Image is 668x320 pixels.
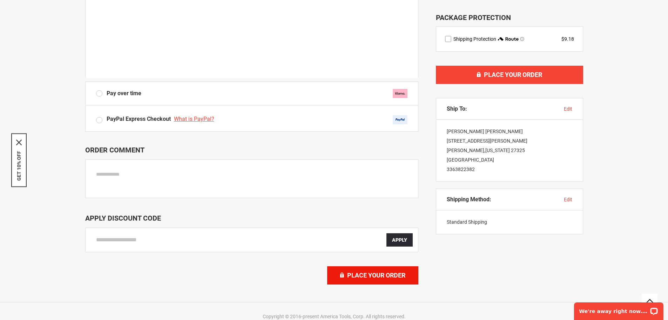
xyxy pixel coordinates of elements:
[453,36,496,42] span: Shipping Protection
[436,13,583,23] div: Package Protection
[520,37,524,41] span: Learn more
[564,106,572,112] span: edit
[85,214,161,222] span: Apply Discount Code
[386,233,413,247] button: Apply
[174,116,216,122] a: What is PayPal?
[447,166,475,172] a: 3363822382
[16,139,22,145] button: Close
[436,66,583,84] button: Place Your Order
[107,90,141,98] span: Pay over time
[564,196,572,203] button: edit
[447,196,491,203] span: Shipping Method:
[16,139,22,145] svg: close icon
[569,298,668,320] iframe: LiveChat chat widget
[564,197,572,202] span: edit
[393,115,407,124] img: Acceptance Mark
[16,151,22,181] button: GET 10% OFF
[83,313,585,320] div: Copyright © 2016-present America Tools, Corp. All rights reserved.
[393,89,407,98] img: klarna.svg
[392,237,407,243] span: Apply
[484,71,542,78] span: Place Your Order
[561,35,574,43] div: $9.18
[107,116,171,122] span: PayPal Express Checkout
[347,272,405,279] span: Place Your Order
[174,116,214,122] span: What is PayPal?
[447,105,467,112] span: Ship To:
[327,266,418,285] button: Place Your Order
[447,219,487,225] span: Standard Shipping
[436,120,583,181] div: [PERSON_NAME] [PERSON_NAME] [STREET_ADDRESS][PERSON_NAME] [PERSON_NAME] , 27325 [GEOGRAPHIC_DATA]
[485,148,510,153] span: [US_STATE]
[85,146,418,154] p: Order Comment
[445,35,574,43] div: route shipping protection selector element
[564,105,572,112] button: edit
